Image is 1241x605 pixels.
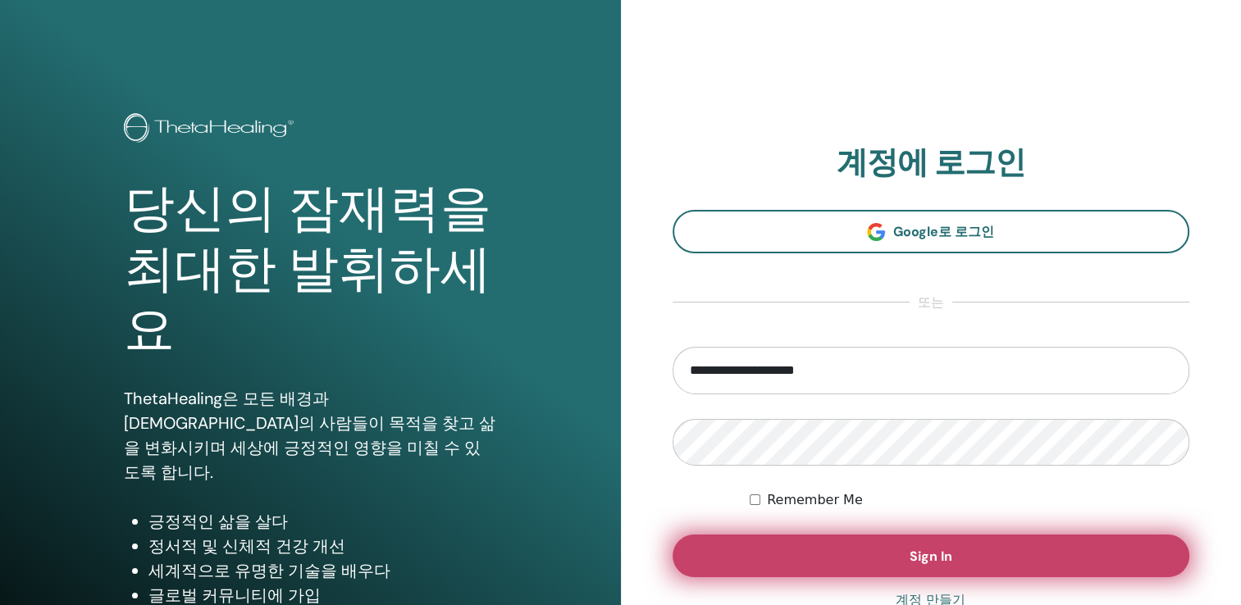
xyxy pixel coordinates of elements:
button: Sign In [673,534,1190,577]
h2: 계정에 로그인 [673,144,1190,182]
li: 정서적 및 신체적 건강 개선 [148,534,496,558]
li: 세계적으로 유명한 기술을 배우다 [148,558,496,583]
span: 또는 [910,293,952,312]
label: Remember Me [767,490,863,510]
a: Google로 로그인 [673,210,1190,253]
span: Sign In [910,548,952,565]
h1: 당신의 잠재력을 최대한 발휘하세요 [124,179,496,362]
li: 긍정적인 삶을 살다 [148,509,496,534]
span: Google로 로그인 [893,223,994,240]
p: ThetaHealing은 모든 배경과 [DEMOGRAPHIC_DATA]의 사람들이 목적을 찾고 삶을 변화시키며 세상에 긍정적인 영향을 미칠 수 있도록 합니다. [124,386,496,484]
div: Keep me authenticated indefinitely or until I manually logout [750,490,1189,510]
